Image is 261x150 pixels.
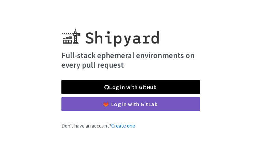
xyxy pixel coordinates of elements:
span: Don't have an account? [61,122,135,129]
a: Create one [111,122,135,129]
img: gitlab-color.svg [103,102,108,107]
a: Log in with GitHub [61,80,200,94]
img: Shipyard logo [61,20,159,47]
a: Log in with GitLab [61,97,200,111]
h4: Full-stack ephemeral environments on every pull request [61,51,200,69]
